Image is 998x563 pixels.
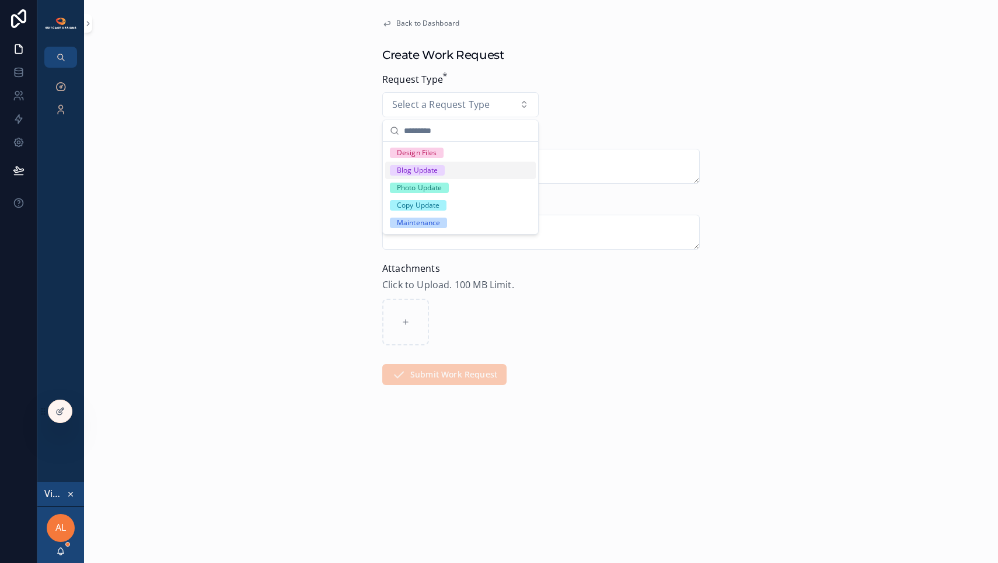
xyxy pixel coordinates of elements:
div: Maintenance [397,218,440,228]
span: Attachments [382,262,440,275]
span: Viewing as Alex [44,487,64,502]
div: Photo Update [397,183,442,193]
div: Blog Update [397,165,438,176]
h1: Create Work Request [382,47,504,63]
div: Copy Update [397,200,439,211]
div: Suggestions [383,142,538,234]
button: Select Button [382,92,539,118]
a: Back to Dashboard [382,19,459,28]
img: App logo [44,17,77,30]
span: AL [55,520,66,536]
span: Back to Dashboard [396,19,459,28]
div: scrollable content [37,68,84,135]
span: Request Type [382,73,443,86]
span: Select a Request Type [392,97,490,113]
div: Design Files [397,148,437,158]
span: Click to Upload. 100 MB Limit. [382,278,514,293]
